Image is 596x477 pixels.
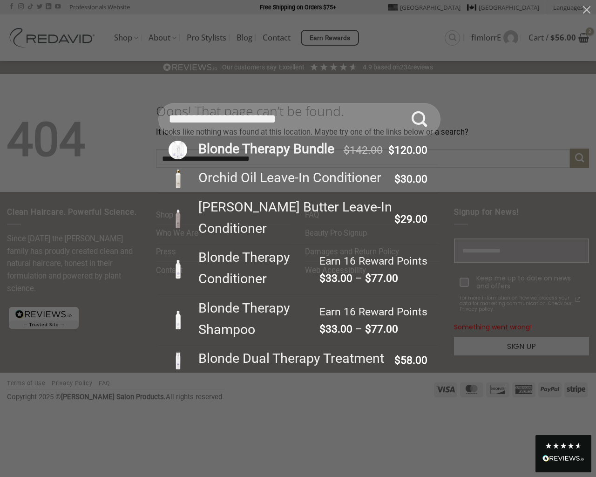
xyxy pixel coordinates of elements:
[394,213,427,225] bdi: 29.00
[169,351,187,369] img: REDAVID-Blonde-Dual-Therapy-for-Blonde-and-Highlightened-Hair-1-280x280.png
[169,311,187,329] img: REDAVID-Blonde-Therapy-Shampoo-for-Blonde-and-Highlightened-Hair-1-280x280.png
[319,323,325,335] span: $
[169,170,187,188] img: REDAVID-Orchid-Oil-Leave-In-Conditioner-1-280x280.png
[388,144,427,157] bdi: 120.00
[344,144,383,157] bdi: 142.00
[169,260,187,279] img: REDAVID-Blonde-Therapy-Conditioner-for-Blonde-and-Highlightened-Hair-1-280x280.png
[365,272,371,285] span: $
[319,272,325,285] span: $
[388,144,394,157] span: $
[319,306,427,318] span: Earn 16 Reward Points
[169,210,187,228] img: REDAVID-Shea-Butter-Leave-in-Conditioner-1-280x280.png
[542,453,584,465] div: Read All Reviews
[319,272,352,285] bdi: 33.00
[365,323,398,335] bdi: 77.00
[535,435,591,472] div: Read All Reviews
[394,173,427,185] bdi: 30.00
[169,141,187,159] img: Blonde-Therapy-Bundle-280x280.png
[394,213,400,225] span: $
[365,272,398,285] bdi: 77.00
[355,323,362,335] span: –
[192,167,393,189] div: Orchid Oil Leave-In Conditioner
[192,348,393,369] div: Blonde Dual Therapy Treatment
[355,272,362,285] span: –
[198,141,334,157] strong: Blonde Therapy Bundle
[403,103,436,136] button: Submit
[319,255,427,267] span: Earn 16 Reward Points
[394,354,400,367] span: $
[542,455,584,462] img: REVIEWS.io
[365,323,371,335] span: $
[192,298,318,341] div: Blonde Therapy Shampoo
[545,442,582,450] div: 4.8 Stars
[192,247,318,290] div: Blonde Therapy Conditioner
[344,144,350,157] span: $
[394,354,427,367] bdi: 58.00
[192,197,393,239] div: [PERSON_NAME] Butter Leave-In Conditioner
[319,323,352,335] bdi: 33.00
[394,173,400,185] span: $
